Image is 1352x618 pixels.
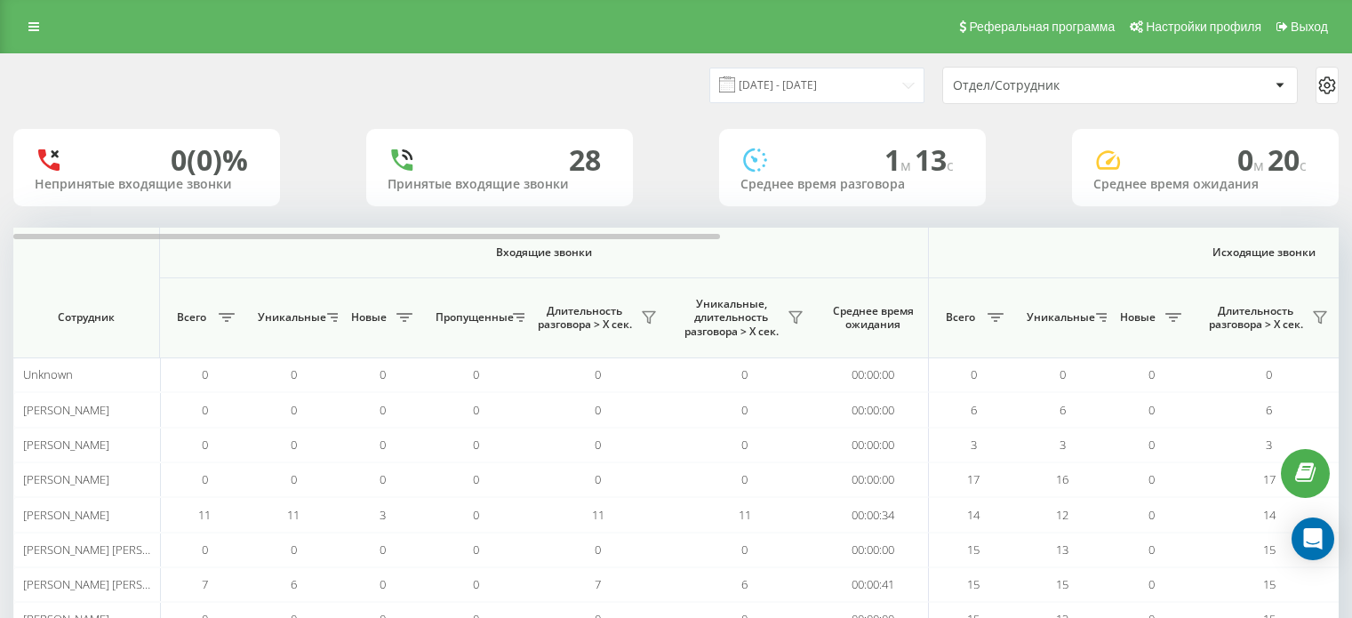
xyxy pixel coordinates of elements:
span: [PERSON_NAME] [PERSON_NAME] [23,576,198,592]
span: 0 [595,437,601,453]
span: 0 [473,402,479,418]
span: 0 [202,366,208,382]
span: 0 [473,366,479,382]
span: 0 [1237,140,1268,179]
span: 20 [1268,140,1307,179]
span: м [1253,156,1268,175]
span: [PERSON_NAME] [23,437,109,453]
span: 0 [595,366,601,382]
span: 7 [595,576,601,592]
span: 11 [287,507,300,523]
span: 16 [1056,471,1068,487]
span: 0 [291,366,297,382]
span: Всего [938,310,982,325]
span: 15 [1263,542,1276,558]
span: 0 [1148,576,1155,592]
span: 0 [473,507,479,523]
span: 6 [971,402,977,418]
span: 1 [884,140,915,179]
span: Уникальные, длительность разговора > Х сек. [680,297,782,339]
span: 0 [380,542,386,558]
span: Настройки профиля [1146,20,1261,34]
span: 11 [198,507,211,523]
div: Непринятые входящие звонки [35,177,259,192]
span: [PERSON_NAME] [PERSON_NAME] [23,542,198,558]
span: 0 [202,437,208,453]
span: 0 [971,366,977,382]
span: Сотрудник [28,310,144,325]
span: Длительность разговора > Х сек. [533,304,636,332]
span: 0 [473,437,479,453]
span: c [1300,156,1307,175]
span: 6 [1266,402,1272,418]
span: 13 [915,140,954,179]
span: 0 [741,366,748,382]
span: 0 [473,576,479,592]
span: 15 [1263,576,1276,592]
td: 00:00:34 [818,497,929,532]
span: Входящие звонки [206,245,882,260]
span: 0 [1060,366,1066,382]
span: 11 [592,507,604,523]
div: Принятые входящие звонки [388,177,612,192]
span: 14 [967,507,980,523]
span: 0 [202,542,208,558]
span: 17 [1263,471,1276,487]
span: 0 [741,542,748,558]
span: Реферальная программа [969,20,1115,34]
span: Длительность разговора > Х сек. [1204,304,1307,332]
span: 0 [202,402,208,418]
span: Всего [169,310,213,325]
span: 0 [1148,471,1155,487]
span: 0 [1266,366,1272,382]
td: 00:00:00 [818,357,929,392]
span: 15 [967,576,980,592]
span: 0 [291,437,297,453]
span: 0 [595,402,601,418]
td: 00:00:00 [818,462,929,497]
span: 3 [1060,437,1066,453]
span: 0 [380,366,386,382]
span: 0 [1148,366,1155,382]
span: Выход [1291,20,1328,34]
span: Среднее время ожидания [831,304,915,332]
span: [PERSON_NAME] [23,507,109,523]
span: м [900,156,915,175]
span: Новые [347,310,391,325]
span: 0 [380,402,386,418]
span: 15 [1056,576,1068,592]
span: 14 [1263,507,1276,523]
div: Среднее время разговора [740,177,964,192]
span: 6 [1060,402,1066,418]
span: 3 [1266,437,1272,453]
td: 00:00:41 [818,567,929,602]
span: 0 [291,471,297,487]
span: 0 [1148,542,1155,558]
span: 0 [291,542,297,558]
span: 0 [380,576,386,592]
td: 00:00:00 [818,428,929,462]
div: 28 [569,143,601,177]
span: 6 [291,576,297,592]
span: 0 [741,437,748,453]
span: 0 [473,471,479,487]
span: 0 [1148,402,1155,418]
span: Уникальные [258,310,322,325]
td: 00:00:00 [818,392,929,427]
span: 0 [473,542,479,558]
div: Отдел/Сотрудник [953,78,1165,93]
span: 3 [971,437,977,453]
span: c [947,156,954,175]
span: Пропущенные [436,310,508,325]
td: 00:00:00 [818,533,929,567]
span: 0 [741,471,748,487]
span: 0 [380,437,386,453]
div: Среднее время ожидания [1093,177,1317,192]
div: 0 (0)% [171,143,248,177]
span: 0 [595,471,601,487]
span: 0 [291,402,297,418]
span: 0 [202,471,208,487]
span: 6 [741,576,748,592]
span: 11 [739,507,751,523]
span: [PERSON_NAME] [23,402,109,418]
